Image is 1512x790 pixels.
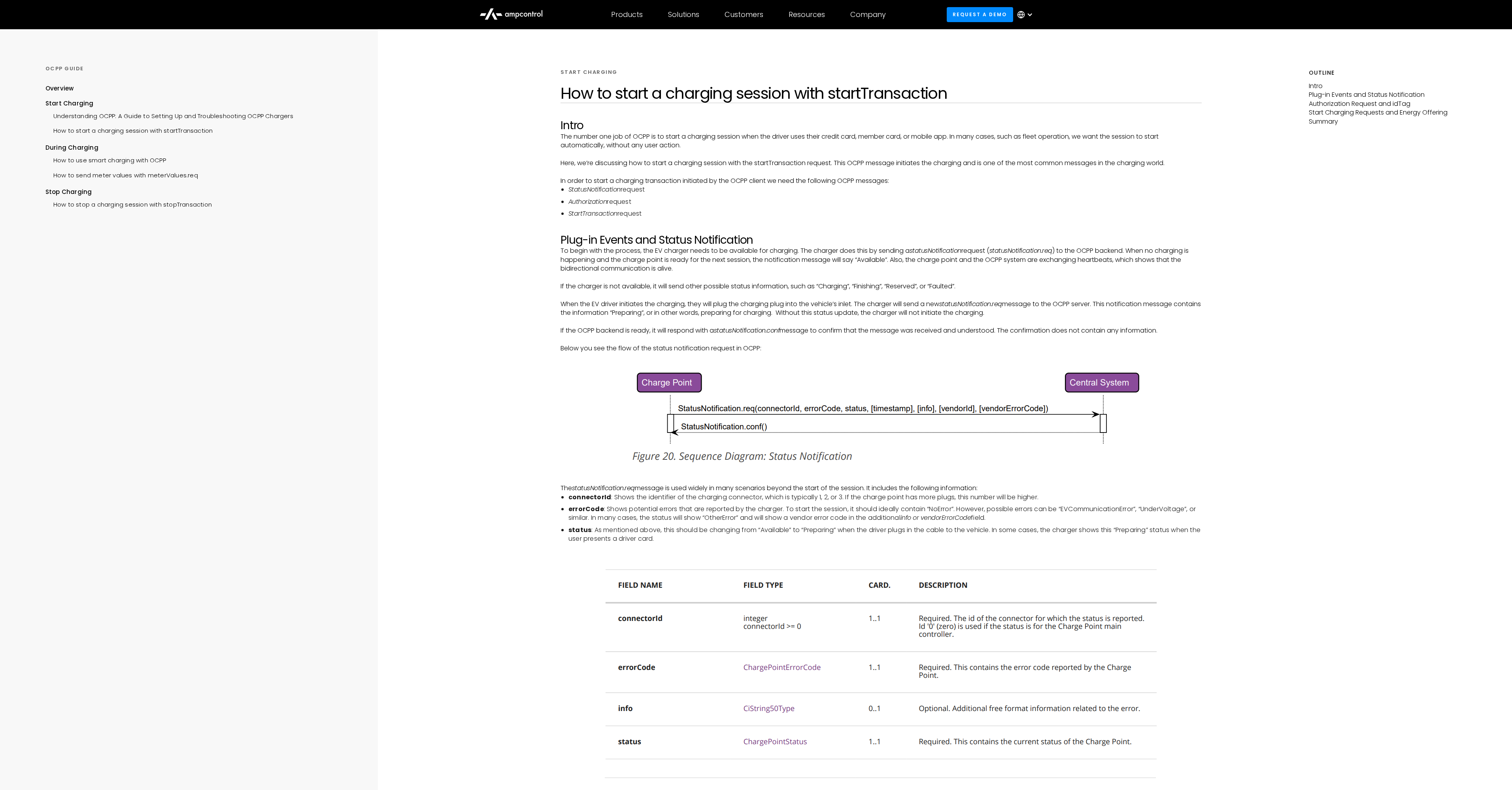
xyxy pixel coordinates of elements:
strong: connectorId [568,493,611,502]
em: statusNotification [910,246,961,255]
em: info or vendorErrorCode [900,513,971,522]
li: : Shows the identifier of the charging connector, which is typically 1, 2, or 3. If the charge po... [568,493,1202,502]
em: statusNotification.req [572,483,635,493]
p: ‍ [561,353,1202,361]
p: The message is used widely in many scenarios beyond the start of the session. It includes the fol... [561,484,1202,493]
li: request [568,197,1202,206]
a: How to send meter values with meterValues.req [45,167,198,182]
img: status notification request in OCPP [617,362,1145,471]
p: Plug-in Events and Status Notification [1309,90,1467,99]
a: Overview [45,84,74,99]
h5: Outline [1309,69,1467,77]
p: ‍ [561,150,1202,159]
div: Overview [45,84,74,93]
em: statusNotification.req [939,299,1002,308]
div: Products [611,10,643,19]
a: How to stop a charging session with stopTransaction [45,196,212,211]
div: Resources [789,10,825,19]
p: ‍ [561,291,1202,299]
p: ‍ [561,167,1202,176]
a: Request a demo [947,7,1013,22]
li: : As mentioned above, this should be changing from “Available” to “Preparing” when the driver plu... [568,526,1202,544]
p: ‍ [561,550,1202,559]
p: In order to start a charging transaction initiated by the OCPP client we need the following OCPP ... [561,177,1202,185]
a: How to start a charging session with startTransaction [45,122,213,137]
img: statusNotification.req message fields [603,559,1159,767]
p: Here, we’re discussing how to start a charging session with the startTransaction request. This OC... [561,159,1202,167]
em: statusNotification.req [989,246,1052,255]
div: Solutions [668,10,699,19]
strong: status [568,525,591,534]
p: ‍ [561,224,1202,233]
p: If the charger is not available, it will send other possible status information, such as “Chargin... [561,282,1202,291]
div: Stop Charging [45,188,348,196]
p: ‍ [561,335,1202,344]
p: Intro [1309,82,1467,90]
p: Authorization Request and idTag [1309,100,1467,108]
p: Start Charging Requests and Energy Offering [1309,108,1467,117]
div: Start Charging [45,99,348,108]
p: Below you see the flow of the status notification request in OCPP: [561,344,1202,353]
em: Authorization [568,197,607,206]
p: ‍ [561,273,1202,282]
div: START CHARGING [561,69,617,76]
em: StartTransaction [568,209,617,218]
div: Company [850,10,886,19]
div: Customers [725,10,763,19]
h2: Plug-in Events and Status Notification [561,233,1202,247]
li: request [568,209,1202,218]
a: Understanding OCPP: A Guide to Setting Up and Troubleshooting OCPP Chargers [45,108,293,122]
p: If the OCPP backend is ready, it will respond with a message to confirm that the message was rece... [561,326,1202,335]
div: During Charging [45,143,348,152]
p: ‍ [561,475,1202,484]
h1: How to start a charging session with startTransaction [561,84,1202,103]
p: When the EV driver initiates the charging, they will plug the charging plug into the vehicle’s in... [561,300,1202,318]
em: StatusNotification [568,185,621,194]
p: To begin with the process, the EV charger needs to be available for charging. The charger does th... [561,246,1202,273]
li: : Shows potential errors that are reported by the charger. To start the session, it should ideall... [568,505,1202,523]
a: How to use smart charging with OCPP [45,152,166,167]
p: The number one job of OCPP is to start a charging session when the driver uses their credit card,... [561,132,1202,150]
div: OCPP GUIDE [45,65,348,72]
em: statusNotification.conf [714,326,780,335]
li: request [568,185,1202,194]
p: ‍ [561,318,1202,326]
strong: errorCode [568,504,604,513]
h2: Intro [561,119,1202,132]
p: Summary [1309,117,1467,126]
